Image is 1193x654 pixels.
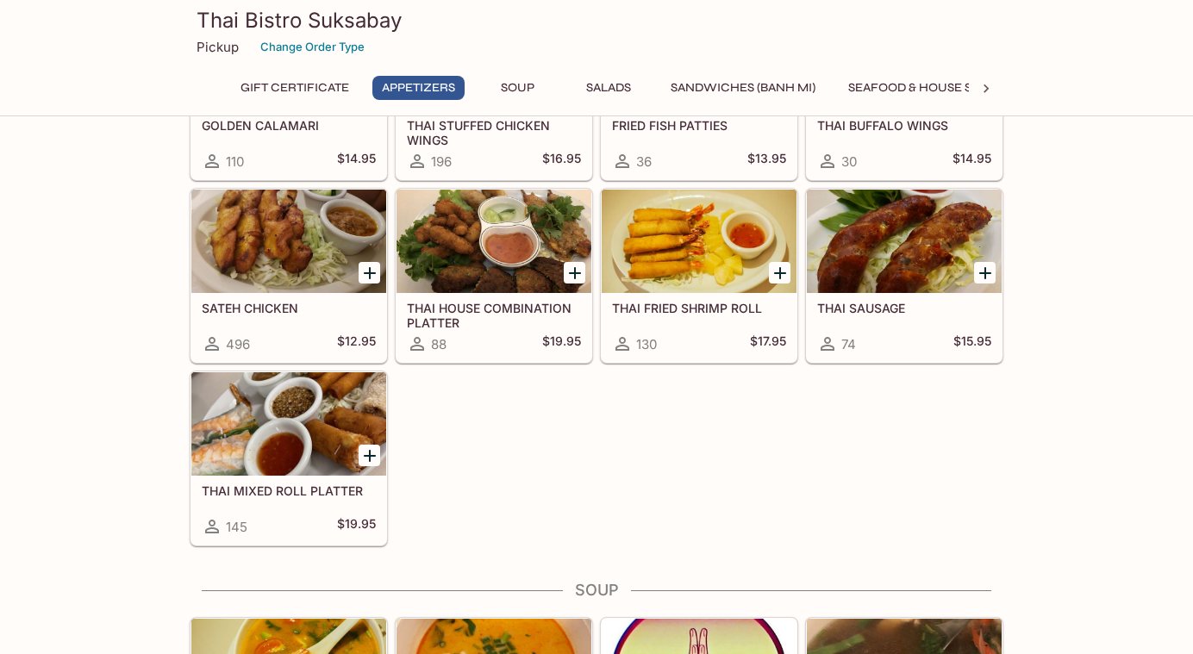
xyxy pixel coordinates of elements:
[253,34,372,60] button: Change Order Type
[191,190,386,293] div: SATEH CHICKEN
[953,151,991,171] h5: $14.95
[337,333,376,354] h5: $12.95
[750,333,786,354] h5: $17.95
[337,151,376,171] h5: $14.95
[636,153,652,170] span: 36
[564,262,585,283] button: Add THAI HOUSE COMBINATION PLATTER
[612,118,786,133] h5: FRIED FISH PATTIES
[359,262,380,283] button: Add SATEH CHICKEN
[974,262,996,283] button: Add THAI SAUSAGE
[601,189,797,363] a: THAI FRIED SHRIMP ROLL130$17.95
[636,336,657,352] span: 130
[612,301,786,315] h5: THAI FRIED SHRIMP ROLL
[602,190,796,293] div: THAI FRIED SHRIMP ROLL
[202,483,376,498] h5: THAI MIXED ROLL PLATTER
[841,153,857,170] span: 30
[542,151,581,171] h5: $16.95
[661,76,825,100] button: Sandwiches (Banh Mi)
[337,516,376,537] h5: $19.95
[806,189,1002,363] a: THAI SAUSAGE74$15.95
[431,153,452,170] span: 196
[817,301,991,315] h5: THAI SAUSAGE
[197,39,239,55] p: Pickup
[397,190,591,293] div: THAI HOUSE COMBINATION PLATTER
[431,336,447,352] span: 88
[190,581,1003,600] h4: Soup
[226,336,250,352] span: 496
[478,76,556,100] button: Soup
[226,153,244,170] span: 110
[953,333,991,354] h5: $15.95
[817,118,991,133] h5: THAI BUFFALO WINGS
[769,262,790,283] button: Add THAI FRIED SHRIMP ROLL
[747,151,786,171] h5: $13.95
[570,76,647,100] button: Salads
[807,190,1002,293] div: THAI SAUSAGE
[841,336,856,352] span: 74
[396,189,592,363] a: THAI HOUSE COMBINATION PLATTER88$19.95
[226,519,247,535] span: 145
[542,333,581,354] h5: $19.95
[359,445,380,466] button: Add THAI MIXED ROLL PLATTER
[407,118,581,146] h5: THAI STUFFED CHICKEN WINGS
[231,76,359,100] button: Gift Certificate
[191,372,386,476] div: THAI MIXED ROLL PLATTER
[839,76,1031,100] button: Seafood & House Specials
[197,7,996,34] h3: Thai Bistro Suksabay
[407,301,581,329] h5: THAI HOUSE COMBINATION PLATTER
[202,301,376,315] h5: SATEH CHICKEN
[191,371,387,545] a: THAI MIXED ROLL PLATTER145$19.95
[372,76,465,100] button: Appetizers
[202,118,376,133] h5: GOLDEN CALAMARI
[191,189,387,363] a: SATEH CHICKEN496$12.95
